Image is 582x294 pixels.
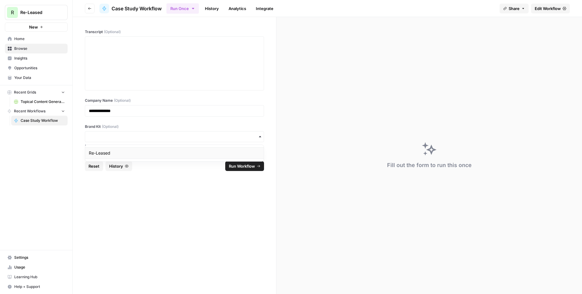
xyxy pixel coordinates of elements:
span: (Optional) [102,124,119,129]
a: Manage Brand Kits [85,143,264,149]
span: History [109,163,123,169]
button: Share [500,4,529,13]
a: Usage [5,262,68,272]
span: Home [14,36,65,42]
a: Case Study Workflow [99,4,162,13]
button: Recent Workflows [5,107,68,116]
a: Home [5,34,68,44]
a: Analytics [225,4,250,13]
span: Re-Leased [20,9,57,15]
a: Integrate [252,4,277,13]
label: Company Name [85,98,264,103]
span: (Optional) [104,29,121,35]
span: Case Study Workflow [21,118,65,123]
a: Learning Hub [5,272,68,282]
span: Your Data [14,75,65,80]
span: Share [509,5,520,12]
a: Case Study Workflow [11,116,68,125]
button: Reset [85,161,103,171]
a: Edit Workflow [531,4,570,13]
span: Settings [14,255,65,260]
button: Help + Support [5,282,68,292]
span: Insights [14,56,65,61]
button: Run Workflow [225,161,264,171]
button: Recent Grids [5,88,68,97]
a: History [201,4,222,13]
span: Run Workflow [229,163,255,169]
a: Your Data [5,73,68,83]
button: New [5,22,68,32]
label: Transcript [85,29,264,35]
button: Workspace: Re-Leased [5,5,68,20]
a: Topical Content Generation Grid [11,97,68,107]
div: Re-Leased [85,147,264,159]
span: Browse [14,46,65,51]
span: Recent Workflows [14,108,45,114]
span: Help + Support [14,284,65,289]
span: R [11,9,14,16]
span: New [29,24,38,30]
a: Opportunities [5,63,68,73]
label: Brand Kit [85,124,264,129]
span: Edit Workflow [535,5,561,12]
span: Case Study Workflow [112,5,162,12]
a: Browse [5,44,68,53]
span: Opportunities [14,65,65,71]
a: Settings [5,253,68,262]
span: Usage [14,265,65,270]
span: Reset [89,163,99,169]
button: History [105,161,132,171]
span: Recent Grids [14,90,36,95]
span: Topical Content Generation Grid [21,99,65,104]
button: Run Once [166,3,199,14]
span: (Optional) [114,98,131,103]
span: Learning Hub [14,274,65,280]
div: Fill out the form to run this once [387,161,472,169]
a: Insights [5,53,68,63]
